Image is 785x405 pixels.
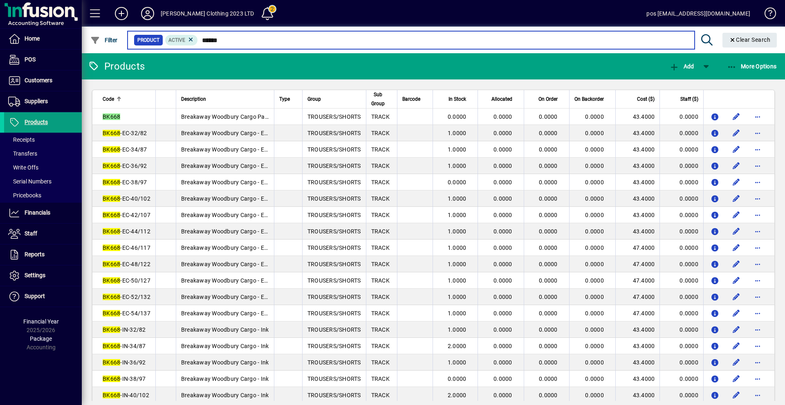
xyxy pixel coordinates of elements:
span: 0.0000 [493,179,512,186]
span: TROUSERS/SHORTS [307,179,361,186]
span: TRACK [371,261,390,267]
div: Type [279,95,297,104]
button: Edit [730,356,743,369]
td: 0.0000 [659,109,703,125]
span: 0.0000 [539,212,558,218]
em: BK668 [103,392,120,398]
button: Profile [135,6,161,21]
button: Edit [730,143,743,156]
span: Breakaway Woodbury Cargo Pant [181,113,270,120]
span: Filter [90,37,118,43]
span: 0.0000 [585,359,604,366]
span: -EC-34/87 [103,146,147,153]
button: Add [108,6,135,21]
span: 1.0000 [448,146,467,153]
span: Write Offs [8,164,38,171]
span: 0.0000 [585,376,604,382]
span: 0.0000 [539,228,558,235]
span: Sub Group [371,90,385,108]
span: TROUSERS/SHORTS [307,310,361,317]
td: 47.4000 [615,305,660,321]
span: TRACK [371,163,390,169]
span: 0.0000 [493,261,512,267]
span: 0.0000 [539,113,558,120]
span: TRACK [371,343,390,349]
span: -IN-36/92 [103,359,146,366]
span: -EC-40/102 [103,195,150,202]
span: Home [25,35,40,42]
span: 0.0000 [493,359,512,366]
td: 43.4000 [615,354,660,371]
span: -EC-42/107 [103,212,150,218]
td: 0.0000 [659,387,703,403]
td: 0.0000 [659,125,703,141]
em: BK668 [103,113,120,120]
span: 1.0000 [448,195,467,202]
span: Allocated [491,95,512,104]
span: TROUSERS/SHORTS [307,277,361,284]
mat-chip: Activation Status: Active [165,35,198,45]
span: Active [168,37,185,43]
span: 0.0000 [585,244,604,251]
button: Edit [730,159,743,172]
span: TROUSERS/SHORTS [307,376,361,382]
span: 0.0000 [448,113,467,120]
button: More options [751,159,764,172]
button: More options [751,208,764,222]
button: Clear [722,33,777,48]
span: TRACK [371,212,390,218]
span: TROUSERS/SHORTS [307,146,361,153]
button: More options [751,225,764,238]
span: Cost ($) [637,95,655,104]
td: 43.4000 [615,207,660,223]
button: More options [751,110,764,123]
button: More options [751,356,764,369]
td: 0.0000 [659,321,703,338]
span: On Order [538,95,558,104]
button: More options [751,372,764,385]
td: 43.4000 [615,321,660,338]
span: Financial Year [23,318,59,325]
button: More options [751,307,764,320]
span: 0.0000 [493,195,512,202]
em: BK668 [103,212,120,218]
td: 0.0000 [659,338,703,354]
span: 0.0000 [539,343,558,349]
div: Allocated [483,95,519,104]
span: 2.0000 [448,392,467,398]
span: Serial Numbers [8,178,52,185]
span: TROUSERS/SHORTS [307,113,361,120]
em: BK668 [103,326,120,333]
span: TROUSERS/SHORTS [307,392,361,398]
div: On Order [529,95,565,104]
span: TRACK [371,310,390,317]
span: -IN-40/102 [103,392,149,398]
td: 0.0000 [659,371,703,387]
span: TROUSERS/SHORTS [307,359,361,366]
span: 1.0000 [448,228,467,235]
span: TRACK [371,277,390,284]
div: Products [88,60,145,73]
div: Group [307,95,361,104]
span: 0.0000 [493,130,512,136]
span: Group [307,95,321,104]
span: 0.0000 [539,376,558,382]
span: 0.0000 [493,146,512,153]
div: [PERSON_NAME] Clothing 2023 LTD [161,7,254,20]
span: 1.0000 [448,294,467,300]
em: BK668 [103,310,120,317]
span: Breakaway Woodbury Cargo - Eclipse [181,195,279,202]
span: -EC-38/97 [103,179,147,186]
button: More options [751,290,764,303]
button: Edit [730,192,743,205]
button: Edit [730,372,743,385]
a: Serial Numbers [4,174,82,188]
a: Customers [4,70,82,91]
span: 0.0000 [539,310,558,317]
button: More options [751,274,764,287]
span: Code [103,95,114,104]
td: 43.4000 [615,125,660,141]
span: -EC-54/137 [103,310,150,317]
span: POS [25,56,36,63]
span: Suppliers [25,98,48,104]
